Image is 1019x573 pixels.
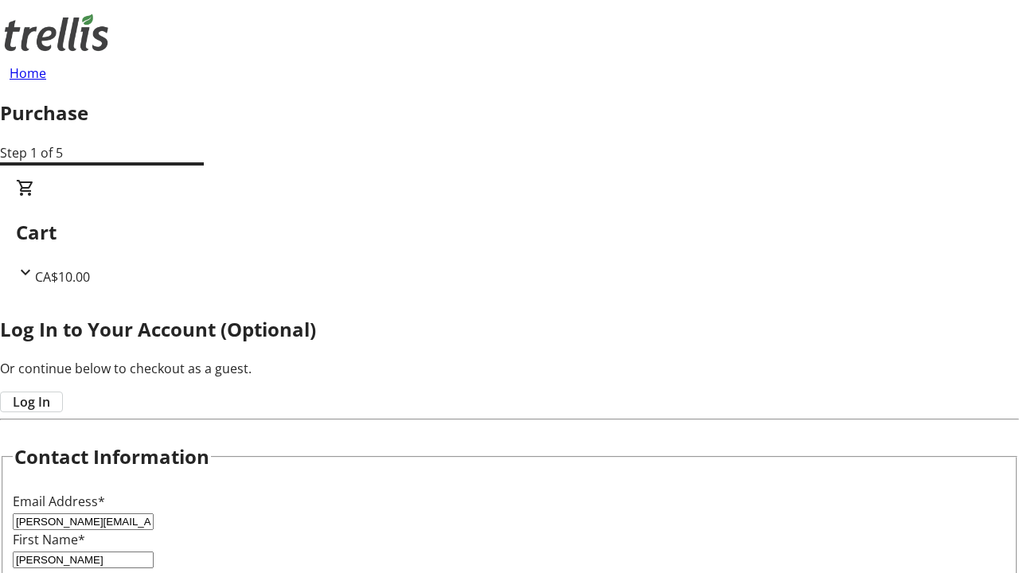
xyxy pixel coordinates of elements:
label: First Name* [13,531,85,548]
label: Email Address* [13,493,105,510]
h2: Contact Information [14,442,209,471]
div: CartCA$10.00 [16,178,1003,286]
span: CA$10.00 [35,268,90,286]
h2: Cart [16,218,1003,247]
span: Log In [13,392,50,411]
